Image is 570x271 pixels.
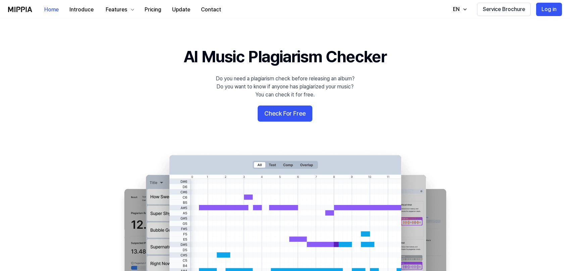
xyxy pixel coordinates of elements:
[167,0,196,19] a: Update
[64,3,99,16] button: Introduce
[216,75,355,99] div: Do you need a plagiarism check before releasing an album? Do you want to know if anyone has plagi...
[196,3,226,16] button: Contact
[99,3,139,16] button: Features
[184,46,386,68] h1: AI Music Plagiarism Checker
[446,3,472,16] button: EN
[477,3,531,16] button: Service Brochure
[139,3,167,16] button: Pricing
[104,6,128,14] div: Features
[39,3,64,16] button: Home
[258,106,312,122] button: Check For Free
[452,5,461,13] div: EN
[536,3,562,16] button: Log in
[167,3,196,16] button: Update
[39,0,64,19] a: Home
[8,7,32,12] img: logo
